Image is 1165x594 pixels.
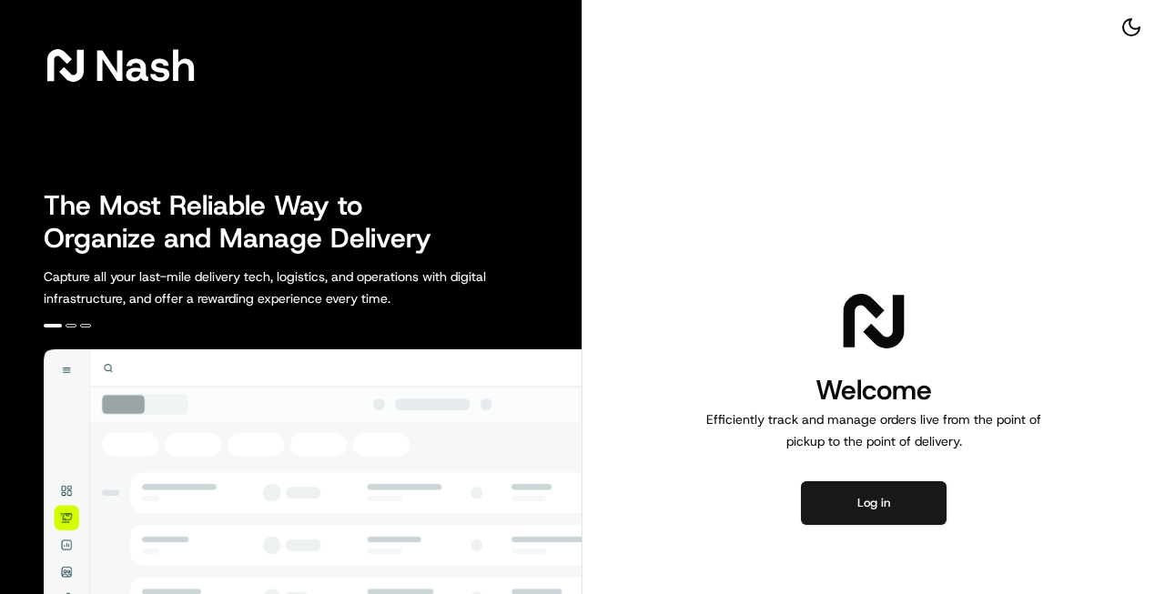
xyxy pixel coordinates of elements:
[95,47,196,84] span: Nash
[44,189,451,255] h2: The Most Reliable Way to Organize and Manage Delivery
[699,408,1048,452] p: Efficiently track and manage orders live from the point of pickup to the point of delivery.
[699,372,1048,408] h1: Welcome
[44,266,568,309] p: Capture all your last-mile delivery tech, logistics, and operations with digital infrastructure, ...
[801,481,947,525] button: Log in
